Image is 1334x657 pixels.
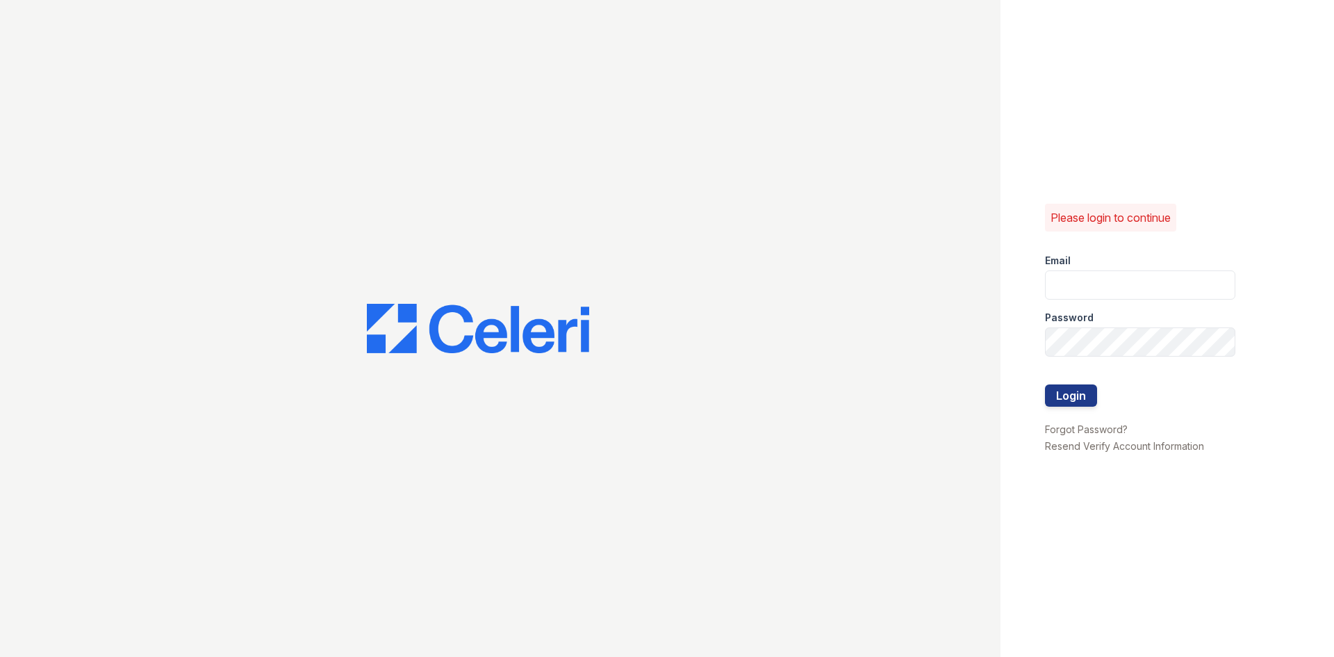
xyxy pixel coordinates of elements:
img: CE_Logo_Blue-a8612792a0a2168367f1c8372b55b34899dd931a85d93a1a3d3e32e68fde9ad4.png [367,304,589,354]
a: Forgot Password? [1045,423,1128,435]
button: Login [1045,384,1097,407]
label: Password [1045,311,1094,325]
label: Email [1045,254,1071,268]
p: Please login to continue [1051,209,1171,226]
a: Resend Verify Account Information [1045,440,1204,452]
